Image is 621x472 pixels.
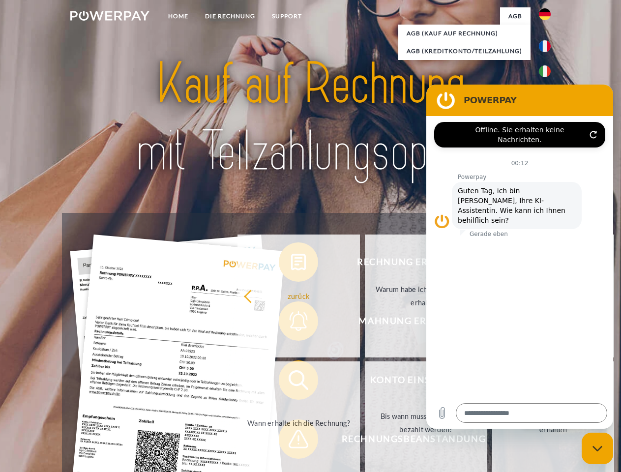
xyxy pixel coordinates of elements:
[160,7,197,25] a: Home
[264,7,310,25] a: SUPPORT
[539,65,551,77] img: it
[243,289,354,302] div: zurück
[371,410,481,436] div: Bis wann muss die Rechnung bezahlt werden?
[243,416,354,429] div: Wann erhalte ich die Rechnung?
[539,8,551,20] img: de
[197,7,264,25] a: DIE RECHNUNG
[398,25,531,42] a: AGB (Kauf auf Rechnung)
[70,11,149,21] img: logo-powerpay-white.svg
[582,433,613,464] iframe: Schaltfläche zum Öffnen des Messaging-Fensters; Konversation läuft
[500,7,531,25] a: agb
[94,47,527,188] img: title-powerpay_de.svg
[371,283,481,309] div: Warum habe ich eine Rechnung erhalten?
[539,40,551,52] img: fr
[398,42,531,60] a: AGB (Kreditkonto/Teilzahlung)
[426,85,613,429] iframe: Messaging-Fenster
